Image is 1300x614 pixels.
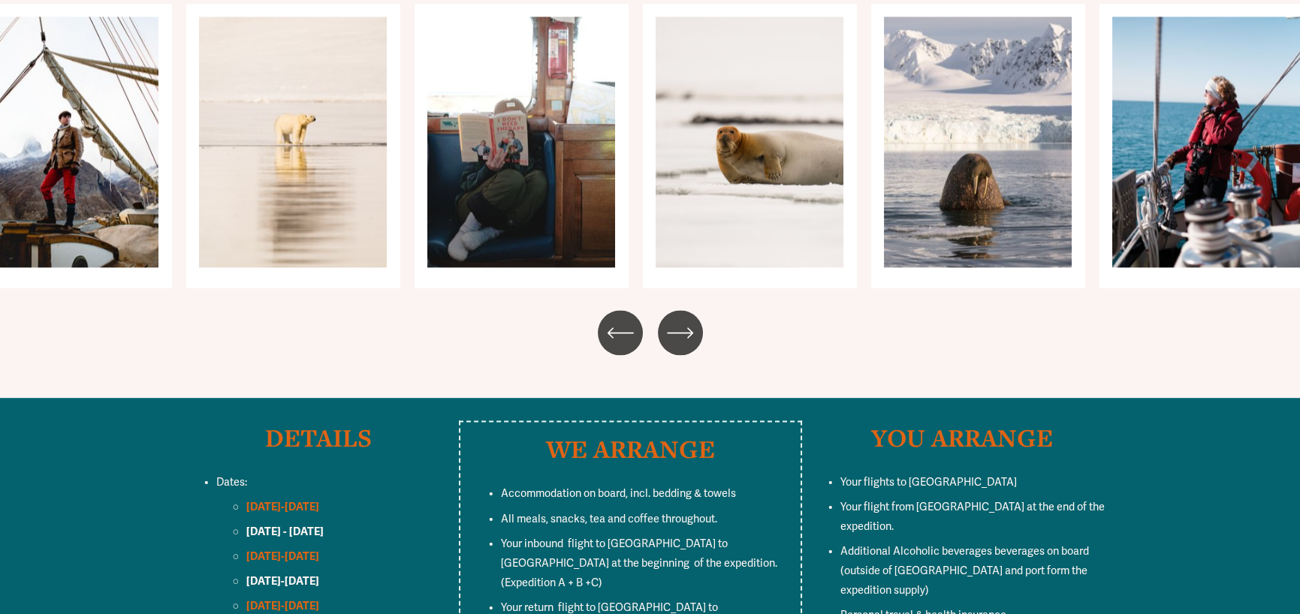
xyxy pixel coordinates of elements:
[658,310,703,355] button: Next
[216,476,247,489] span: Dates:
[246,525,324,538] strong: [DATE] - [DATE]
[501,487,736,500] span: Accommodation on board, incl. bedding & towels
[246,549,319,563] strong: [DATE]-[DATE]
[840,545,1091,597] span: Additional Alcoholic beverages beverages on board (outside of [GEOGRAPHIC_DATA] and port form the...
[246,500,319,513] strong: [DATE]-[DATE]
[871,421,1053,454] strong: YOU ARRANGE
[246,574,319,588] strong: [DATE]-[DATE]
[546,432,715,465] strong: WE ARRANGE
[265,421,372,454] strong: DETAILS
[501,534,790,593] p: (Expedition A + B +C)
[246,599,319,612] strong: [DATE]-[DATE]
[501,513,717,525] span: All meals, snacks, tea and coffee throughout.
[501,537,777,570] span: Your inbound flight to [GEOGRAPHIC_DATA] to [GEOGRAPHIC_DATA] at the beginning of the expedition.
[598,310,643,355] button: Previous
[840,476,1017,489] span: Your flights to [GEOGRAPHIC_DATA]
[840,501,1107,533] span: Your flight from [GEOGRAPHIC_DATA] at the end of the expedition.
